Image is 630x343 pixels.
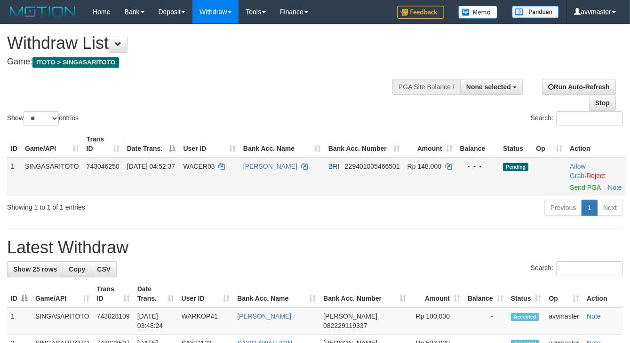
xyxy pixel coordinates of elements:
span: Show 25 rows [13,265,57,273]
th: Balance [456,131,500,157]
img: Button%20Memo.svg [458,6,498,19]
a: Run Auto-Refresh [542,79,616,95]
a: Reject [586,172,605,179]
span: None selected [466,83,511,91]
a: Note [608,184,622,191]
span: [PERSON_NAME] [323,312,377,320]
label: Search: [531,111,623,125]
img: panduan.png [512,6,559,18]
th: Balance: activate to sort column ascending [464,281,507,307]
th: User ID: activate to sort column ascending [178,281,234,307]
img: Feedback.jpg [397,6,444,19]
th: Game/API: activate to sort column ascending [32,281,93,307]
span: [DATE] 04:52:37 [127,163,175,170]
th: Date Trans.: activate to sort column ascending [134,281,178,307]
td: Rp 100,000 [410,307,464,335]
th: Action [583,281,623,307]
h1: Latest Withdraw [7,238,623,257]
img: MOTION_logo.png [7,5,79,19]
span: Copy 082229119337 to clipboard [323,322,367,329]
a: Previous [544,200,582,216]
a: Note [587,312,601,320]
th: Date Trans.: activate to sort column descending [123,131,180,157]
th: Status [499,131,532,157]
th: Action [566,131,626,157]
span: BRI [328,163,339,170]
a: Send PGA [570,184,600,191]
h4: Game: [7,57,411,67]
h1: Withdraw List [7,34,411,53]
span: Copy 229401005466501 to clipboard [345,163,400,170]
td: 1 [7,307,32,335]
span: CSV [97,265,111,273]
td: 743028109 [93,307,134,335]
th: Bank Acc. Number: activate to sort column ascending [325,131,404,157]
div: - - - [460,162,496,171]
span: 743046250 [87,163,120,170]
a: Next [597,200,623,216]
span: Accepted [511,313,539,321]
a: Allow Grab [570,163,585,179]
button: None selected [460,79,523,95]
a: [PERSON_NAME] [243,163,297,170]
th: ID [7,131,21,157]
a: CSV [91,261,117,277]
a: Show 25 rows [7,261,63,277]
input: Search: [556,261,623,275]
span: ITOTO > SINGASARITOTO [32,57,119,68]
th: Op: activate to sort column ascending [545,281,583,307]
span: Pending [503,163,528,171]
td: SINGASARITOTO [32,307,93,335]
div: PGA Site Balance / [392,79,460,95]
th: Bank Acc. Number: activate to sort column ascending [319,281,410,307]
a: 1 [582,200,598,216]
td: WARKOP41 [178,307,234,335]
th: Game/API: activate to sort column ascending [21,131,83,157]
th: Op: activate to sort column ascending [532,131,566,157]
td: · [566,157,626,196]
span: Copy [69,265,85,273]
span: WACER03 [183,163,215,170]
td: - [464,307,507,335]
a: Copy [63,261,91,277]
th: Amount: activate to sort column ascending [410,281,464,307]
div: Showing 1 to 1 of 1 entries [7,199,255,212]
input: Search: [556,111,623,125]
td: [DATE] 03:48:24 [134,307,178,335]
span: · [570,163,586,179]
span: Rp 148.000 [407,163,441,170]
label: Search: [531,261,623,275]
th: User ID: activate to sort column ascending [179,131,239,157]
a: Stop [589,95,616,111]
td: SINGASARITOTO [21,157,83,196]
th: Amount: activate to sort column ascending [404,131,456,157]
td: avvmaster [545,307,583,335]
th: Trans ID: activate to sort column ascending [83,131,123,157]
select: Showentries [24,111,59,125]
th: Trans ID: activate to sort column ascending [93,281,134,307]
th: Bank Acc. Name: activate to sort column ascending [239,131,325,157]
td: 1 [7,157,21,196]
th: ID: activate to sort column descending [7,281,32,307]
th: Bank Acc. Name: activate to sort column ascending [233,281,319,307]
th: Status: activate to sort column ascending [507,281,545,307]
a: [PERSON_NAME] [237,312,291,320]
label: Show entries [7,111,79,125]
